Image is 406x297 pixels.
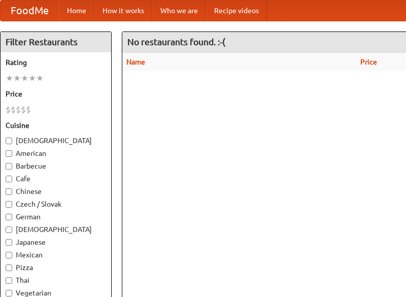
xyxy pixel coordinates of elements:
input: German [6,214,12,220]
li: ★ [36,73,44,84]
li: ★ [28,73,36,84]
li: $ [11,104,16,115]
li: ★ [13,73,21,84]
label: Chinese [6,186,106,196]
a: FoodMe [1,1,59,21]
h5: Rating [6,57,106,68]
input: Japanese [6,239,12,246]
li: ★ [6,73,13,84]
input: Pizza [6,265,12,271]
input: [DEMOGRAPHIC_DATA] [6,138,12,144]
label: Mexican [6,250,106,260]
input: Czech / Slovak [6,201,12,208]
input: Thai [6,277,12,284]
label: [DEMOGRAPHIC_DATA] [6,136,106,146]
a: Name [126,58,145,66]
li: $ [6,104,11,115]
h5: Price [6,89,106,99]
li: $ [26,104,31,115]
label: Thai [6,275,106,285]
label: [DEMOGRAPHIC_DATA] [6,224,106,235]
input: Chinese [6,188,12,195]
input: Barbecue [6,163,12,170]
input: American [6,150,12,157]
input: Vegetarian [6,290,12,296]
input: Mexican [6,252,12,258]
a: Who we are [152,1,206,21]
li: ★ [21,73,28,84]
h4: Filter Restaurants [1,32,111,52]
h5: Cuisine [6,120,106,130]
li: $ [16,104,21,115]
a: Home [59,1,94,21]
a: How it works [94,1,152,21]
label: German [6,212,106,222]
label: Czech / Slovak [6,199,106,209]
label: American [6,148,106,158]
li: $ [21,104,26,115]
label: Pizza [6,262,106,273]
input: [DEMOGRAPHIC_DATA] [6,226,12,233]
label: Japanese [6,237,106,247]
input: Cafe [6,176,12,182]
label: Cafe [6,174,106,184]
a: Recipe videos [206,1,267,21]
label: Barbecue [6,161,106,171]
a: Price [360,58,377,66]
ng-pluralize: No restaurants found. :-( [127,37,225,47]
